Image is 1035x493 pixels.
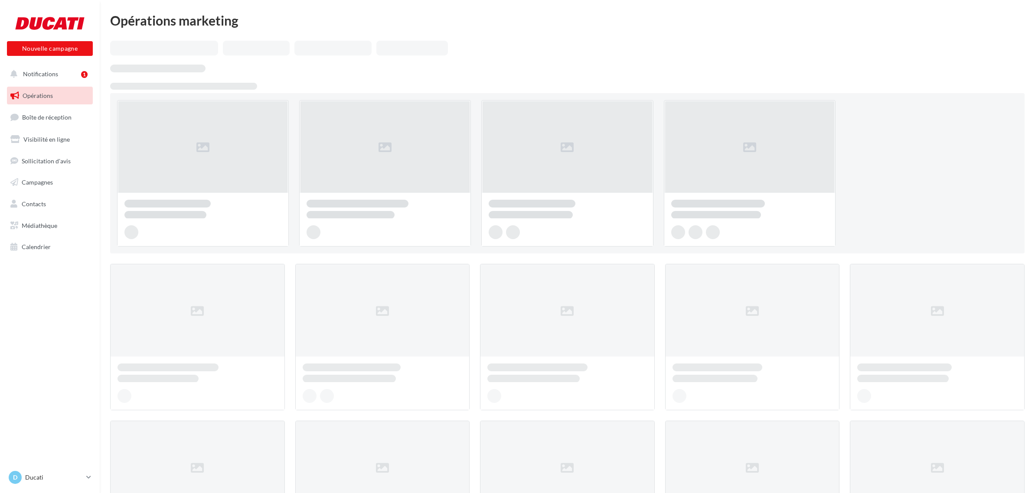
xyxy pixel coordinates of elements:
button: Notifications 1 [5,65,91,83]
a: Visibilité en ligne [5,130,95,149]
a: Campagnes [5,173,95,191]
span: Notifications [23,70,58,78]
button: Nouvelle campagne [7,41,93,56]
a: Opérations [5,87,95,105]
span: Boîte de réception [22,114,72,121]
a: D Ducati [7,469,93,486]
a: Contacts [5,195,95,213]
span: Campagnes [22,178,53,186]
span: Médiathèque [22,222,57,229]
div: Opérations marketing [110,14,1025,27]
span: Calendrier [22,243,51,250]
a: Médiathèque [5,217,95,235]
span: D [13,473,17,482]
span: Visibilité en ligne [23,136,70,143]
a: Calendrier [5,238,95,256]
a: Boîte de réception [5,108,95,126]
span: Sollicitation d'avis [22,157,71,164]
div: 1 [81,71,88,78]
a: Sollicitation d'avis [5,152,95,170]
span: Contacts [22,200,46,208]
span: Opérations [23,92,53,99]
p: Ducati [25,473,83,482]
